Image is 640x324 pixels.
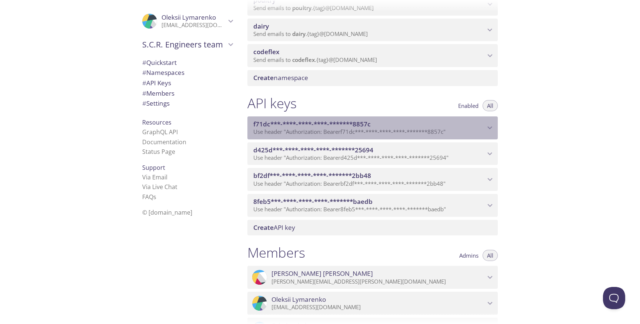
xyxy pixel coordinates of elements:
span: Oleksii Lymarenko [161,13,216,22]
span: codeflex [253,47,279,56]
h1: Members [247,244,305,261]
span: # [142,79,146,87]
a: Documentation [142,138,186,146]
div: Namespaces [136,67,239,78]
p: [EMAIL_ADDRESS][DOMAIN_NAME] [161,22,226,29]
span: dairy [292,30,306,37]
div: S.C.R. Engineers team [136,35,239,54]
div: Oleksii Lymarenko [136,9,239,33]
span: # [142,58,146,67]
a: Via Email [142,173,167,181]
div: codeflex namespace [247,44,498,67]
div: Members [136,88,239,99]
span: Send emails to . {tag} @[DOMAIN_NAME] [253,56,377,63]
span: Members [142,89,174,97]
span: namespace [253,73,308,82]
a: FAQ [142,193,156,201]
span: Send emails to . {tag} @[DOMAIN_NAME] [253,30,368,37]
span: s [153,193,156,201]
span: API Keys [142,79,171,87]
div: Adam russak [247,266,498,289]
span: # [142,68,146,77]
p: [EMAIL_ADDRESS][DOMAIN_NAME] [271,304,485,311]
a: Via Live Chat [142,183,177,191]
h1: API keys [247,95,297,112]
span: # [142,89,146,97]
span: Settings [142,99,170,108]
span: Namespaces [142,68,184,77]
div: Create API Key [247,220,498,235]
span: Quickstart [142,58,177,67]
span: Resources [142,118,171,126]
div: Oleksii Lymarenko [247,292,498,315]
p: [PERSON_NAME][EMAIL_ADDRESS][PERSON_NAME][DOMAIN_NAME] [271,278,485,285]
button: Admins [455,250,483,261]
div: Create namespace [247,70,498,86]
span: © [DOMAIN_NAME] [142,208,192,216]
iframe: Help Scout Beacon - Open [603,287,625,309]
span: S.C.R. Engineers team [142,39,226,50]
div: Team Settings [136,98,239,109]
div: dairy namespace [247,19,498,42]
button: All [483,250,498,261]
a: GraphQL API [142,128,178,136]
button: All [483,100,498,111]
button: Enabled [454,100,483,111]
span: [PERSON_NAME] [PERSON_NAME] [271,270,373,278]
span: codeflex [292,56,315,63]
span: # [142,99,146,108]
div: Quickstart [136,57,239,68]
div: API Keys [136,78,239,88]
span: dairy [253,22,269,30]
a: Status Page [142,148,175,156]
span: API key [253,223,295,232]
span: Create [253,73,274,82]
span: Support [142,163,165,172]
span: Oleksii Lymarenko [271,295,326,304]
span: Create [253,223,274,232]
